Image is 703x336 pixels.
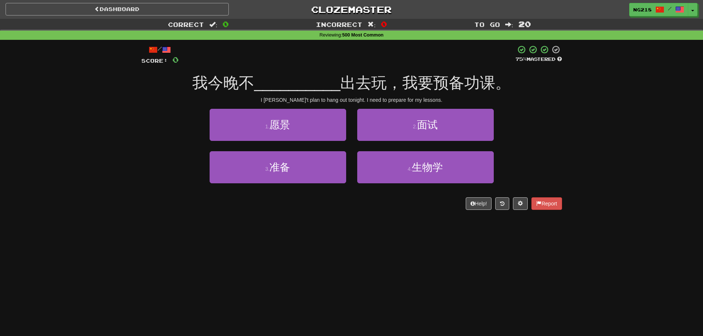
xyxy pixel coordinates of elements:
span: 0 [172,55,179,64]
span: : [209,21,217,28]
span: 0 [223,20,229,28]
a: ng218 / [629,3,688,16]
button: 4.生物学 [357,151,494,183]
span: 面试 [417,119,438,131]
span: 准备 [269,162,290,173]
small: 3 . [265,166,270,172]
span: ng218 [633,6,652,13]
span: 75 % [516,56,527,62]
a: Dashboard [6,3,229,15]
small: 1 . [265,124,270,129]
span: 出去玩，我要预备功课。 [340,74,511,91]
span: / [668,6,672,11]
span: : [505,21,513,28]
button: 3.准备 [210,151,346,183]
span: __________ [254,74,341,91]
span: 我今晚不 [192,74,254,91]
div: Mastered [516,56,562,63]
span: 愿景 [269,119,290,131]
span: Score: [141,58,168,64]
button: 2.面试 [357,109,494,141]
button: Help! [466,197,492,210]
span: Correct [168,21,204,28]
span: : [368,21,376,28]
button: Round history (alt+y) [495,197,509,210]
small: 2 . [413,124,417,129]
div: I [PERSON_NAME]'t plan to hang out tonight. I need to prepare for my lessons. [141,96,562,104]
span: 20 [518,20,531,28]
a: Clozemaster [240,3,463,16]
small: 4 . [408,166,412,172]
span: Incorrect [316,21,362,28]
strong: 500 Most Common [342,32,383,38]
span: To go [474,21,500,28]
button: 1.愿景 [210,109,346,141]
div: / [141,45,179,54]
button: Report [531,197,562,210]
span: 0 [381,20,387,28]
span: 生物学 [412,162,443,173]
